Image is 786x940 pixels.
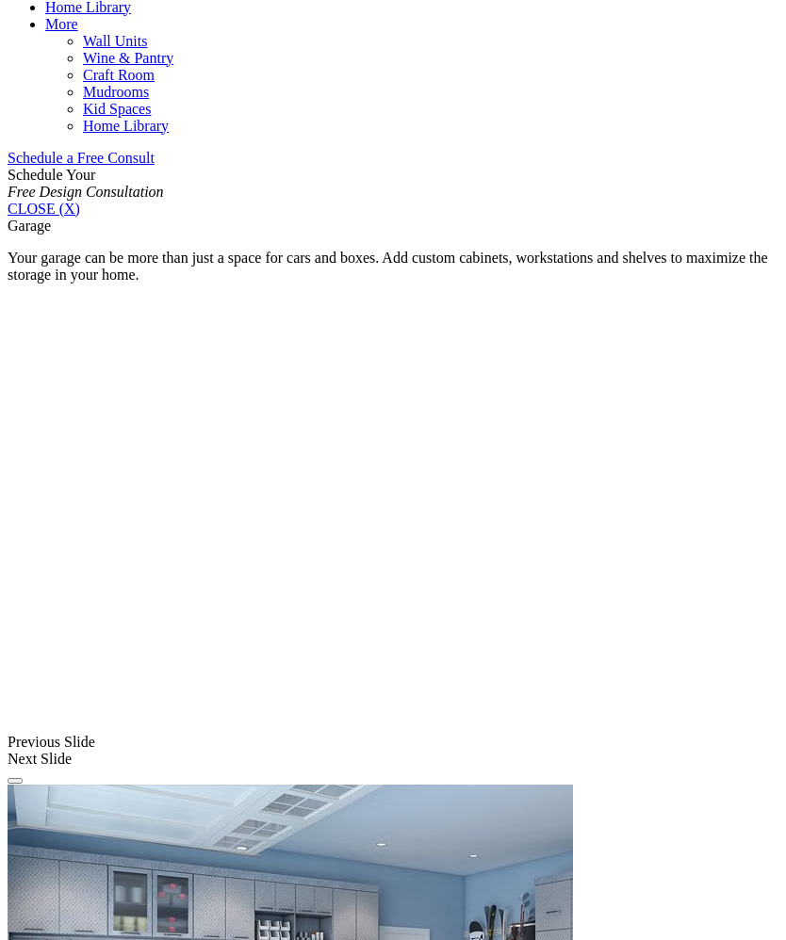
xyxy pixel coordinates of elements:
[8,751,778,768] div: Next Slide
[83,101,151,117] a: Kid Spaces
[83,84,149,100] a: Mudrooms
[83,50,173,66] a: Wine & Pantry
[8,184,164,200] em: Free Design Consultation
[8,218,51,234] span: Garage
[83,118,169,134] a: Home Library
[8,201,80,217] a: CLOSE (X)
[45,16,78,32] a: More menu text will display only on big screen
[8,167,164,200] span: Schedule Your
[83,33,147,49] a: Wall Units
[8,734,778,751] div: Previous Slide
[8,778,23,784] button: Click here to pause slide show
[8,250,778,284] p: Your garage can be more than just a space for cars and boxes. Add custom cabinets, workstations a...
[8,150,155,166] a: Schedule a Free Consult (opens a dropdown menu)
[83,67,155,83] a: Craft Room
